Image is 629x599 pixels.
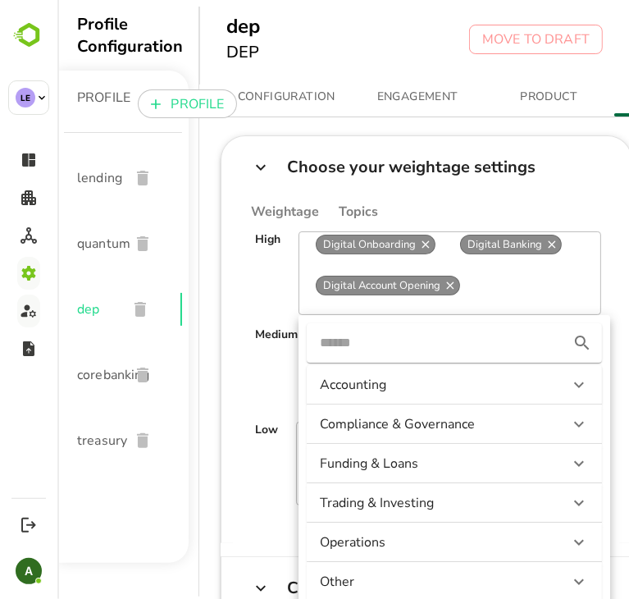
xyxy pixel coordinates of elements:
[169,39,203,66] h6: DEP
[230,159,478,175] div: Choose your weightage settings
[20,299,57,319] span: dep
[20,88,73,107] p: PROFILE
[435,87,547,107] span: PRODUCT
[239,423,399,505] p: No keywords selected yet
[258,276,403,295] div: Digital Account Opening
[17,514,39,536] button: Logout
[249,483,544,523] div: Trading & Investing
[258,235,378,254] div: Digital Onboarding
[259,237,365,252] span: Digital Onboarding
[20,168,59,188] span: lending
[8,20,50,51] img: BambooboxLogoMark.f1c84d78b4c51b1a7b5f700c9845e183.svg
[20,431,59,450] span: treasury
[230,580,457,596] div: Choose your account settings
[262,204,321,220] div: Topics
[412,25,545,54] button: MOVE TO DRAFT
[16,88,35,107] div: LE
[259,278,390,293] span: Digital Account Opening
[262,455,501,473] div: Funding & Loans
[262,376,501,394] div: Accounting
[163,77,575,117] div: simple tabs
[403,237,491,252] span: Digital Banking
[249,523,544,562] div: Operations
[7,342,125,408] div: corebanking
[262,494,501,512] div: Trading & Investing
[249,365,544,405] div: Accounting
[198,327,240,410] div: Medium
[113,94,166,114] p: PROFILE
[249,405,544,444] div: Compliance & Governance
[169,13,203,39] h5: dep
[80,89,180,118] button: PROFILE
[194,204,262,220] div: Weightage
[262,573,501,591] div: Other
[20,234,59,254] span: quantum
[403,235,504,254] div: Digital Banking
[7,277,125,342] div: dep
[262,415,501,433] div: Compliance & Governance
[16,558,42,584] div: A
[262,533,501,551] div: Operations
[304,87,416,107] span: ENGAGEMENT
[249,444,544,483] div: Funding & Loans
[198,422,221,505] div: Low
[198,231,223,315] div: High
[20,13,131,57] div: Profile Configuration
[173,87,285,107] span: CONFIGURATION
[7,145,125,211] div: lending
[7,211,125,277] div: quantum
[7,408,125,473] div: treasury
[164,136,574,198] div: Choose your weightage settings
[425,30,532,49] p: MOVE TO DRAFT
[20,365,59,385] span: corebanking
